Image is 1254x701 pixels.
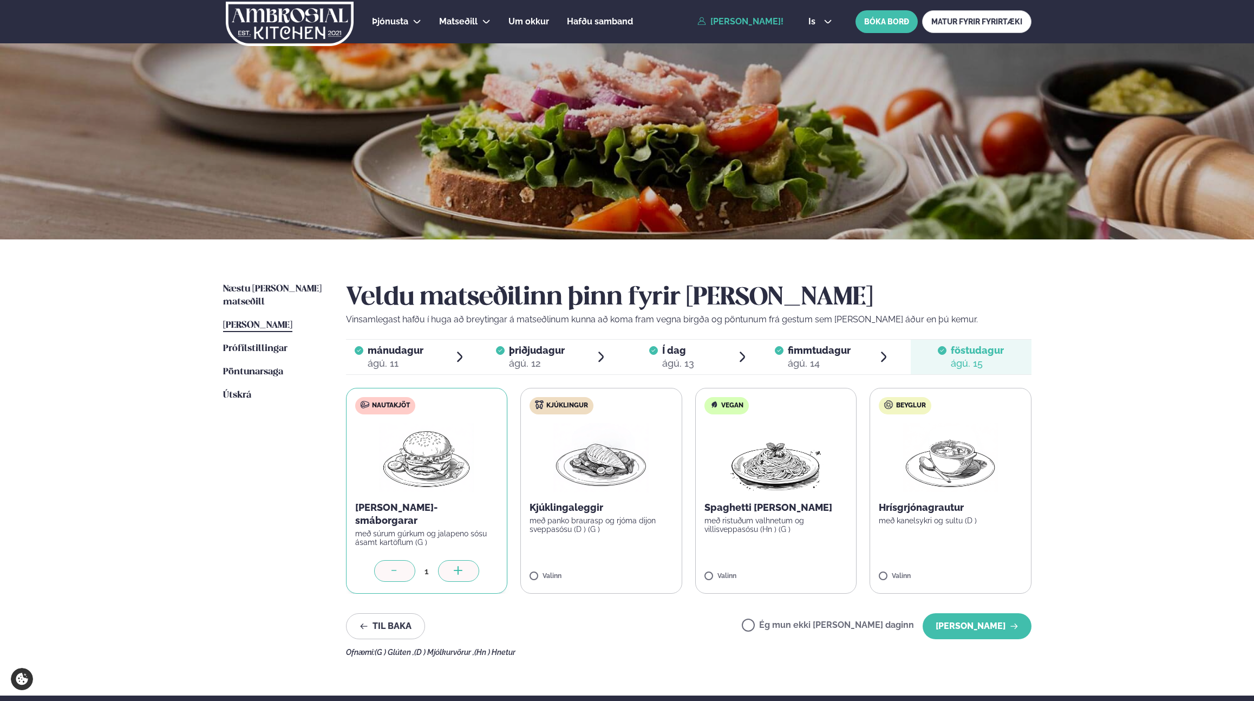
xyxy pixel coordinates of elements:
p: með ristuðum valhnetum og villisveppasósu (Hn ) (G ) [704,516,848,534]
button: is [800,17,840,26]
span: Næstu [PERSON_NAME] matseðill [223,284,322,307]
button: [PERSON_NAME] [923,613,1031,639]
div: 1 [415,565,438,577]
img: Soup.png [903,423,998,492]
a: Pöntunarsaga [223,366,283,379]
a: Um okkur [508,15,549,28]
span: Kjúklingur [546,401,588,410]
div: Ofnæmi: [346,648,1031,657]
span: Þjónusta [372,16,408,27]
a: Cookie settings [11,668,33,690]
img: Spagetti.png [728,423,824,492]
span: föstudagur [951,345,1004,356]
a: Hafðu samband [567,15,633,28]
span: fimmtudagur [788,345,851,356]
button: BÓKA BORÐ [855,10,918,33]
img: Chicken-breast.png [553,423,649,492]
span: Vegan [721,401,743,410]
span: Hafðu samband [567,16,633,27]
span: (G ) Glúten , [375,648,414,657]
p: með kanelsykri og sultu (D ) [879,516,1022,525]
a: Matseðill [439,15,478,28]
span: þriðjudagur [509,345,565,356]
a: [PERSON_NAME] [223,319,292,332]
span: Matseðill [439,16,478,27]
span: Beyglur [896,401,926,410]
img: logo [225,2,355,46]
button: Til baka [346,613,425,639]
img: beef.svg [361,400,369,409]
a: Prófílstillingar [223,342,288,355]
img: Hamburger.png [378,423,474,492]
span: [PERSON_NAME] [223,321,292,330]
span: Pöntunarsaga [223,367,283,377]
img: Vegan.svg [710,400,719,409]
a: Næstu [PERSON_NAME] matseðill [223,283,324,309]
a: MATUR FYRIR FYRIRTÆKI [922,10,1031,33]
span: is [808,17,819,26]
img: bagle-new-16px.svg [884,400,893,409]
span: mánudagur [368,345,423,356]
p: með panko braurasp og rjóma dijon sveppasósu (D ) (G ) [530,516,673,534]
span: (D ) Mjólkurvörur , [414,648,474,657]
p: Vinsamlegast hafðu í huga að breytingar á matseðlinum kunna að koma fram vegna birgða og pöntunum... [346,313,1031,326]
p: Kjúklingaleggir [530,501,673,514]
span: Nautakjöt [372,401,410,410]
span: (Hn ) Hnetur [474,648,515,657]
div: ágú. 15 [951,357,1004,370]
span: Í dag [662,344,694,357]
span: Prófílstillingar [223,344,288,353]
span: Um okkur [508,16,549,27]
div: ágú. 12 [509,357,565,370]
p: Hrísgrjónagrautur [879,501,1022,514]
p: Spaghetti [PERSON_NAME] [704,501,848,514]
a: Útskrá [223,389,251,402]
div: ágú. 14 [788,357,851,370]
div: ágú. 13 [662,357,694,370]
div: ágú. 11 [368,357,423,370]
a: [PERSON_NAME]! [697,17,783,27]
p: með súrum gúrkum og jalapeno sósu ásamt kartöflum (G ) [355,529,499,547]
a: Þjónusta [372,15,408,28]
p: [PERSON_NAME]-smáborgarar [355,501,499,527]
h2: Veldu matseðilinn þinn fyrir [PERSON_NAME] [346,283,1031,313]
span: Útskrá [223,391,251,400]
img: chicken.svg [535,400,544,409]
